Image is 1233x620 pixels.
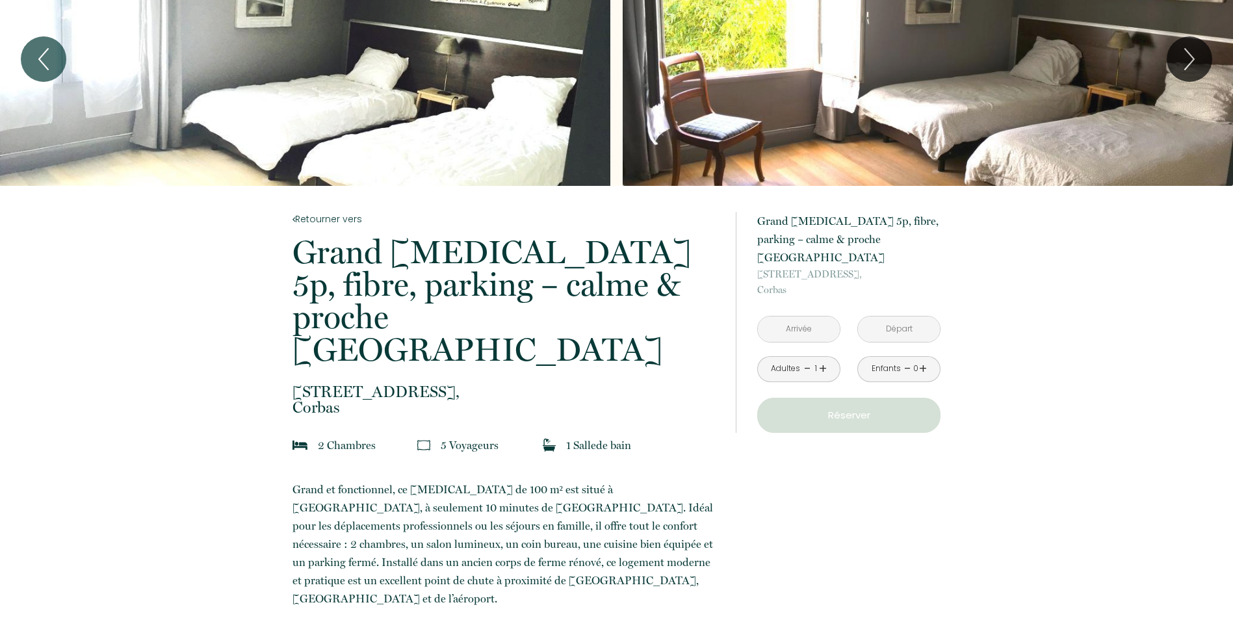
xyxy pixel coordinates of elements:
p: Grand et fonctionnel, ce [MEDICAL_DATA] de 100 m² est situé à [GEOGRAPHIC_DATA], à seulement 10 m... [292,480,719,608]
p: Corbas [292,384,719,415]
p: Réserver [762,407,936,423]
p: 5 Voyageur [441,436,499,454]
span: [STREET_ADDRESS], [292,384,719,400]
div: Enfants [872,363,901,375]
a: - [904,359,911,379]
p: Corbas [757,266,941,298]
span: [STREET_ADDRESS], [757,266,941,282]
button: Réserver [757,398,941,433]
span: s [371,439,376,452]
a: + [919,359,927,379]
input: Arrivée [758,316,840,342]
a: + [819,359,827,379]
div: 0 [913,363,919,375]
button: Next [1167,36,1212,82]
p: 2 Chambre [318,436,376,454]
p: 1 Salle de bain [566,436,631,454]
div: Adultes [771,363,800,375]
a: - [804,359,811,379]
p: Grand [MEDICAL_DATA] 5p, fibre, parking – calme & proche [GEOGRAPHIC_DATA] [292,236,719,366]
a: Retourner vers [292,212,719,226]
button: Previous [21,36,66,82]
div: 1 [812,363,819,375]
span: s [494,439,499,452]
input: Départ [858,316,940,342]
img: guests [417,439,430,452]
p: Grand [MEDICAL_DATA] 5p, fibre, parking – calme & proche [GEOGRAPHIC_DATA] [757,212,941,266]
